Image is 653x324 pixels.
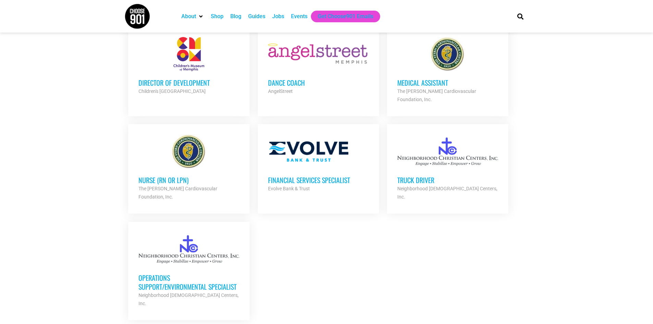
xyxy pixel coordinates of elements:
[138,78,239,87] h3: Director of Development
[230,12,241,21] a: Blog
[178,11,506,22] nav: Main nav
[248,12,265,21] a: Guides
[138,186,217,200] strong: The [PERSON_NAME] Cardiovascular Foundation, Inc.
[397,78,498,87] h3: Medical Assistant
[258,124,379,203] a: Financial Services Specialist Evolve Bank & Trust
[138,176,239,184] h3: Nurse (RN or LPN)
[128,27,250,106] a: Director of Development Children's [GEOGRAPHIC_DATA]
[397,176,498,184] h3: Truck Driver
[138,88,206,94] strong: Children's [GEOGRAPHIC_DATA]
[128,222,250,318] a: Operations Support/Environmental Specialist Neighborhood [DEMOGRAPHIC_DATA] Centers, Inc.
[138,273,239,291] h3: Operations Support/Environmental Specialist
[268,78,369,87] h3: Dance Coach
[178,11,207,22] div: About
[138,292,239,306] strong: Neighborhood [DEMOGRAPHIC_DATA] Centers, Inc.
[272,12,284,21] a: Jobs
[181,12,196,21] a: About
[128,124,250,211] a: Nurse (RN or LPN) The [PERSON_NAME] Cardiovascular Foundation, Inc.
[515,11,526,22] div: Search
[258,27,379,106] a: Dance Coach AngelStreet
[387,27,508,114] a: Medical Assistant The [PERSON_NAME] Cardiovascular Foundation, Inc.
[318,12,373,21] a: Get Choose901 Emails
[397,186,497,200] strong: Neighborhood [DEMOGRAPHIC_DATA] Centers, Inc.
[268,186,310,191] strong: Evolve Bank & Trust
[268,176,369,184] h3: Financial Services Specialist
[397,88,476,102] strong: The [PERSON_NAME] Cardiovascular Foundation, Inc.
[291,12,307,21] a: Events
[268,88,293,94] strong: AngelStreet
[387,124,508,211] a: Truck Driver Neighborhood [DEMOGRAPHIC_DATA] Centers, Inc.
[211,12,223,21] a: Shop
